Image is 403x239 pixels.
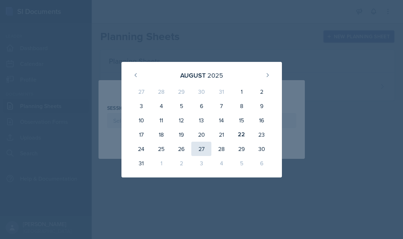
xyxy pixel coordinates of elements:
[191,127,211,142] div: 20
[191,113,211,127] div: 13
[151,84,171,99] div: 28
[211,99,231,113] div: 7
[131,142,152,156] div: 24
[231,142,251,156] div: 29
[251,127,272,142] div: 23
[171,127,191,142] div: 19
[191,156,211,170] div: 3
[151,99,171,113] div: 4
[211,156,231,170] div: 4
[191,84,211,99] div: 30
[131,99,152,113] div: 3
[231,99,251,113] div: 8
[131,84,152,99] div: 27
[211,84,231,99] div: 31
[207,70,223,80] div: 2025
[211,113,231,127] div: 14
[171,156,191,170] div: 2
[231,156,251,170] div: 5
[131,127,152,142] div: 17
[231,113,251,127] div: 15
[211,127,231,142] div: 21
[171,142,191,156] div: 26
[231,84,251,99] div: 1
[191,142,211,156] div: 27
[251,84,272,99] div: 2
[251,142,272,156] div: 30
[231,127,251,142] div: 22
[151,127,171,142] div: 18
[251,156,272,170] div: 6
[251,113,272,127] div: 16
[191,99,211,113] div: 6
[131,113,152,127] div: 10
[151,156,171,170] div: 1
[251,99,272,113] div: 9
[211,142,231,156] div: 28
[171,99,191,113] div: 5
[151,142,171,156] div: 25
[171,84,191,99] div: 29
[171,113,191,127] div: 12
[151,113,171,127] div: 11
[180,70,206,80] div: August
[131,156,152,170] div: 31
